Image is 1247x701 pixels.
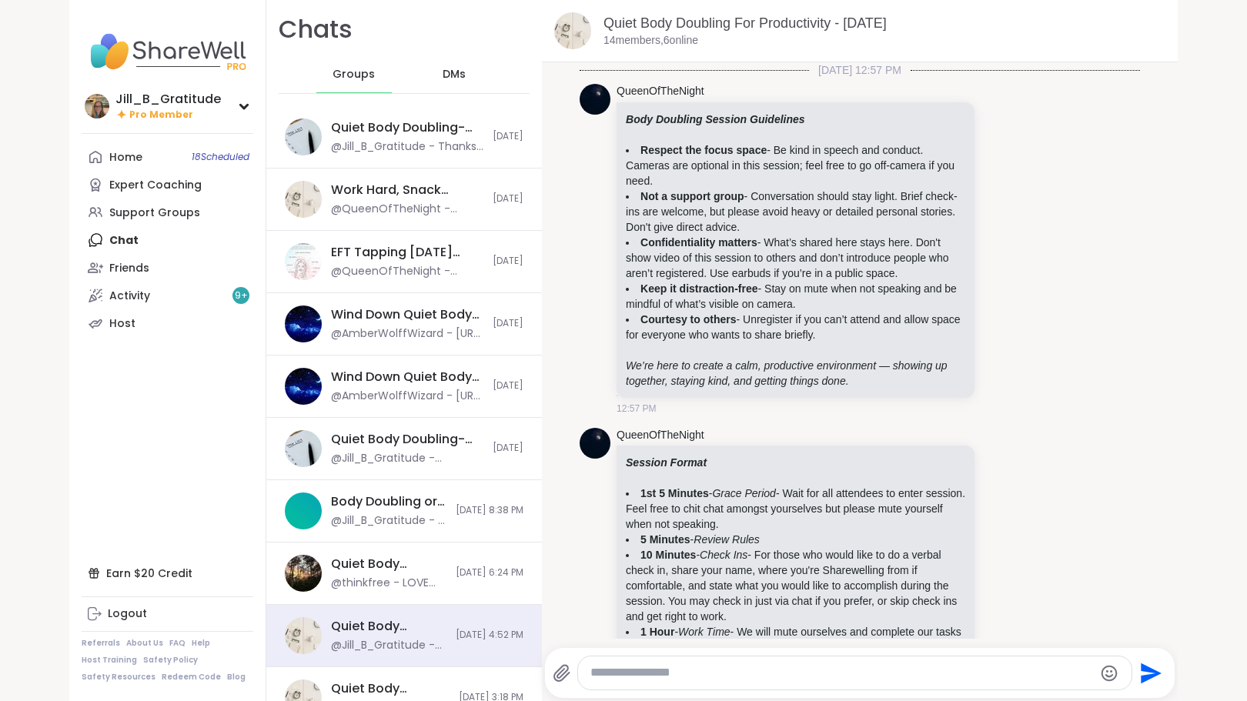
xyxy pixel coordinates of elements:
[82,254,253,282] a: Friends
[85,94,109,119] img: Jill_B_Gratitude
[82,672,155,683] a: Safety Resources
[333,67,375,82] span: Groups
[331,182,483,199] div: Work Hard, Snack Harder Lunch Time Body Doubling, [DATE]
[331,369,483,386] div: Wind Down Quiet Body Doubling - [DATE]
[554,12,591,49] img: Quiet Body Doubling For Productivity - Friday, Oct 10
[285,181,322,218] img: Work Hard, Snack Harder Lunch Time Body Doubling, Oct 11
[82,600,253,628] a: Logout
[626,359,948,387] em: We’re here to create a calm, productive environment — showing up together, staying kind, and gett...
[626,189,965,235] li: - Conversation should stay light. Brief check-ins are welcome, but please avoid heavy or detailed...
[285,492,322,529] img: Body Doubling or Uno, Oct 10
[331,119,483,136] div: Quiet Body Doubling- Creativity & Productivity, [DATE]
[580,428,610,459] img: https://sharewell-space-live.sfo3.digitaloceanspaces.com/user-generated/d7277878-0de6-43a2-a937-4...
[331,326,483,342] div: @AmberWolffWizard - [URL][DOMAIN_NAME]
[640,282,757,295] strong: Keep it distraction-free
[331,556,446,572] div: Quiet Body Doubling- [DATE] Evening, [DATE]
[626,456,707,469] strong: Session Format
[626,486,965,532] li: - - Wait for all attendees to enter session. Feel free to chit chat amongst yourselves but please...
[129,108,193,122] span: Pro Member
[493,192,523,205] span: [DATE]
[192,151,249,163] span: 18 Scheduled
[712,487,775,499] em: Grace Period
[331,306,483,323] div: Wind Down Quiet Body Doubling - [DATE]
[331,493,446,510] div: Body Doubling or Uno, [DATE]
[82,655,137,666] a: Host Training
[640,549,696,561] strong: 10 Minutes
[580,84,610,115] img: https://sharewell-space-live.sfo3.digitaloceanspaces.com/user-generated/d7277878-0de6-43a2-a937-4...
[590,665,1093,681] textarea: Type your message
[640,533,690,546] strong: 5 Minutes
[493,379,523,392] span: [DATE]
[331,618,446,635] div: Quiet Body Doubling For Productivity - [DATE]
[456,504,523,517] span: [DATE] 8:38 PM
[109,261,149,276] div: Friends
[82,25,253,78] img: ShareWell Nav Logo
[109,150,142,165] div: Home
[640,236,757,249] strong: Confidentiality matters
[626,532,965,547] li: -
[1132,656,1167,690] button: Send
[331,139,483,155] div: @Jill_B_Gratitude - Thanks for body doubling with me. Sorry I didn't make it back home until the ...
[285,430,322,467] img: Quiet Body Doubling- nighttime , Oct 10
[115,91,221,108] div: Jill_B_Gratitude
[493,442,523,455] span: [DATE]
[285,243,322,280] img: EFT Tapping Saturday Practice, Oct 11
[331,638,446,653] div: @Jill_B_Gratitude - now try
[617,428,704,443] a: QueenOfTheNight
[809,62,911,78] span: [DATE] 12:57 PM
[285,119,322,155] img: Quiet Body Doubling- Creativity & Productivity, Oct 11
[331,576,446,591] div: @thinkfree - LOVE this Sharewell session! Thank you [PERSON_NAME] and everyone!!
[626,312,965,342] li: - Unregister if you can’t attend and allow space for everyone who wants to share briefly.
[331,389,483,404] div: @AmberWolffWizard - [URL][DOMAIN_NAME]
[235,289,248,302] span: 9 +
[82,143,253,171] a: Home18Scheduled
[285,368,322,405] img: Wind Down Quiet Body Doubling - Friday, Oct 10
[626,235,965,281] li: - What’s shared here stays here. Don't show video of this session to others and don’t introduce p...
[285,305,322,342] img: Wind Down Quiet Body Doubling - Thursday, Oct 09
[331,513,446,529] div: @Jill_B_Gratitude - I created 2 sessions for [DATE]. I have work to do and would love company
[626,547,965,624] li: - - For those who would like to do a verbal check in, share your name, where you're Sharewelling ...
[331,264,483,279] div: @QueenOfTheNight - Thank you [PERSON_NAME]!
[493,130,523,143] span: [DATE]
[617,84,704,99] a: QueenOfTheNight
[331,202,483,217] div: @QueenOfTheNight - Great job!
[82,199,253,226] a: Support Groups
[1100,664,1118,683] button: Emoji picker
[331,680,450,697] div: Quiet Body Doubling For Productivity - [DATE]
[143,655,198,666] a: Safety Policy
[126,638,163,649] a: About Us
[678,626,730,638] em: Work Time
[108,606,147,622] div: Logout
[82,282,253,309] a: Activity9+
[456,566,523,579] span: [DATE] 6:24 PM
[169,638,186,649] a: FAQ
[109,289,150,304] div: Activity
[285,617,322,654] img: Quiet Body Doubling For Productivity - Friday, Oct 10
[640,313,736,325] strong: Courtesy to others
[331,451,483,466] div: @Jill_B_Gratitude - [PERSON_NAME] and [PERSON_NAME]💗💗
[109,316,135,332] div: Host
[617,402,656,416] span: 12:57 PM
[109,178,202,193] div: Expert Coaching
[694,533,760,546] em: Review Rules
[82,171,253,199] a: Expert Coaching
[700,549,747,561] em: Check Ins
[227,672,246,683] a: Blog
[626,142,965,189] li: - Be kind in speech and conduct. Cameras are optional in this session; feel free to go off-camera...
[493,255,523,268] span: [DATE]
[626,281,965,312] li: - Stay on mute when not speaking and be mindful of what’s visible on camera.
[626,113,805,125] strong: Body Doubling Session Guidelines
[192,638,210,649] a: Help
[456,629,523,642] span: [DATE] 4:52 PM
[640,487,709,499] strong: 1st 5 Minutes
[162,672,221,683] a: Redeem Code
[640,626,674,638] strong: 1 Hour
[82,638,120,649] a: Referrals
[285,555,322,592] img: Quiet Body Doubling- Friday Evening, Oct 10
[82,559,253,587] div: Earn $20 Credit
[443,67,466,82] span: DMs
[640,190,744,202] strong: Not a support group
[331,244,483,261] div: EFT Tapping [DATE] Practice, [DATE]
[331,431,483,448] div: Quiet Body Doubling- nighttime , [DATE]
[493,317,523,330] span: [DATE]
